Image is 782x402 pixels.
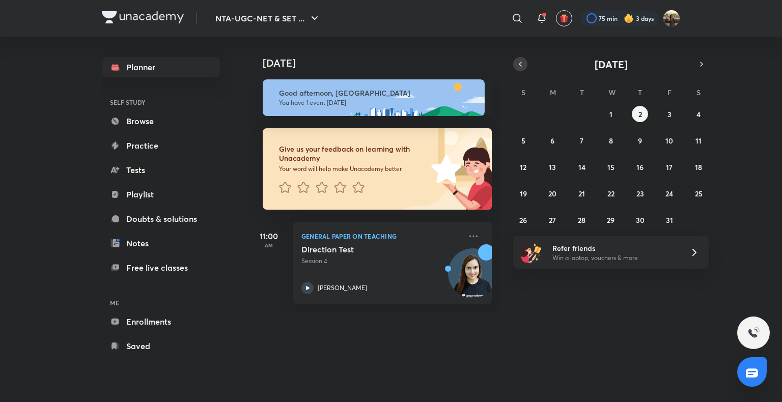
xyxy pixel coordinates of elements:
[666,215,673,225] abbr: October 31, 2025
[696,88,701,97] abbr: Saturday
[624,13,634,23] img: streak
[102,336,220,356] a: Saved
[608,88,616,97] abbr: Wednesday
[263,79,485,116] img: afternoon
[263,57,502,69] h4: [DATE]
[580,88,584,97] abbr: Tuesday
[552,243,678,253] h6: Refer friends
[666,162,673,172] abbr: October 17, 2025
[636,189,644,198] abbr: October 23, 2025
[301,230,461,242] p: General Paper on Teaching
[603,185,619,202] button: October 22, 2025
[515,132,532,149] button: October 5, 2025
[279,89,476,98] h6: Good afternoon, [GEOGRAPHIC_DATA]
[248,242,289,248] p: AM
[521,242,542,263] img: referral
[520,162,526,172] abbr: October 12, 2025
[695,162,702,172] abbr: October 18, 2025
[667,88,672,97] abbr: Friday
[636,162,644,172] abbr: October 16, 2025
[607,215,615,225] abbr: October 29, 2025
[102,233,220,253] a: Notes
[102,111,220,131] a: Browse
[695,136,702,146] abbr: October 11, 2025
[102,11,184,26] a: Company Logo
[550,136,554,146] abbr: October 6, 2025
[521,136,525,146] abbr: October 5, 2025
[318,283,367,293] p: [PERSON_NAME]
[279,99,476,107] p: You have 1 event [DATE]
[301,256,461,266] p: Session 4
[661,106,678,122] button: October 3, 2025
[603,212,619,228] button: October 29, 2025
[515,185,532,202] button: October 19, 2025
[102,311,220,332] a: Enrollments
[397,128,492,210] img: feedback_image
[544,132,561,149] button: October 6, 2025
[574,159,590,175] button: October 14, 2025
[638,109,642,119] abbr: October 2, 2025
[449,254,497,303] img: Avatar
[663,10,680,27] img: Soumya singh
[578,215,585,225] abbr: October 28, 2025
[661,159,678,175] button: October 17, 2025
[560,14,569,23] img: avatar
[209,8,327,28] button: NTA-UGC-NET & SET ...
[603,106,619,122] button: October 1, 2025
[580,136,583,146] abbr: October 7, 2025
[661,212,678,228] button: October 31, 2025
[695,189,703,198] abbr: October 25, 2025
[665,136,673,146] abbr: October 10, 2025
[574,185,590,202] button: October 21, 2025
[661,132,678,149] button: October 10, 2025
[632,159,648,175] button: October 16, 2025
[690,132,707,149] button: October 11, 2025
[690,106,707,122] button: October 4, 2025
[515,159,532,175] button: October 12, 2025
[544,185,561,202] button: October 20, 2025
[102,257,220,278] a: Free live classes
[279,165,428,173] p: Your word will help make Unacademy better
[595,58,628,71] span: [DATE]
[556,10,572,26] button: avatar
[574,132,590,149] button: October 7, 2025
[607,189,615,198] abbr: October 22, 2025
[609,109,612,119] abbr: October 1, 2025
[552,253,678,263] p: Win a laptop, vouchers & more
[690,159,707,175] button: October 18, 2025
[632,106,648,122] button: October 2, 2025
[609,136,613,146] abbr: October 8, 2025
[279,145,428,163] h6: Give us your feedback on learning with Unacademy
[519,215,527,225] abbr: October 26, 2025
[661,185,678,202] button: October 24, 2025
[102,160,220,180] a: Tests
[638,88,642,97] abbr: Thursday
[102,94,220,111] h6: SELF STUDY
[102,11,184,23] img: Company Logo
[102,294,220,311] h6: ME
[520,189,527,198] abbr: October 19, 2025
[603,159,619,175] button: October 15, 2025
[690,185,707,202] button: October 25, 2025
[549,162,556,172] abbr: October 13, 2025
[747,327,760,339] img: ttu
[527,57,694,71] button: [DATE]
[550,88,556,97] abbr: Monday
[544,212,561,228] button: October 27, 2025
[667,109,672,119] abbr: October 3, 2025
[102,184,220,205] a: Playlist
[638,136,642,146] abbr: October 9, 2025
[665,189,673,198] abbr: October 24, 2025
[632,185,648,202] button: October 23, 2025
[544,159,561,175] button: October 13, 2025
[549,215,556,225] abbr: October 27, 2025
[102,57,220,77] a: Planner
[301,244,428,254] h5: Direction Test
[574,212,590,228] button: October 28, 2025
[578,189,585,198] abbr: October 21, 2025
[636,215,645,225] abbr: October 30, 2025
[696,109,701,119] abbr: October 4, 2025
[632,212,648,228] button: October 30, 2025
[603,132,619,149] button: October 8, 2025
[548,189,556,198] abbr: October 20, 2025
